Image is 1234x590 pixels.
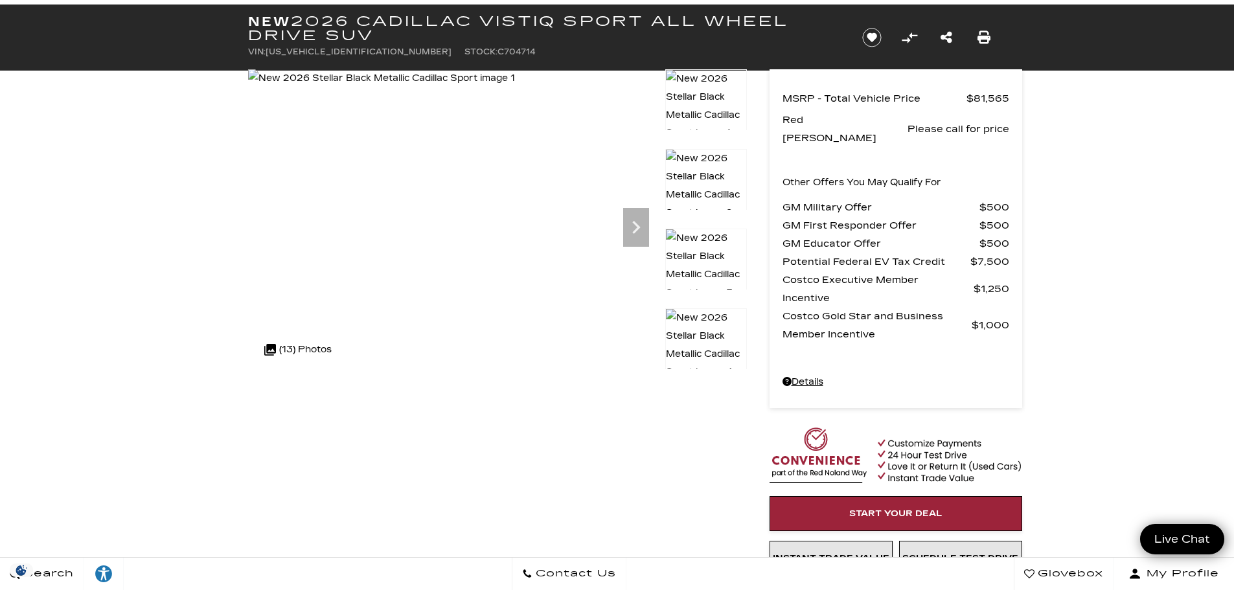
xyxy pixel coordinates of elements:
a: Details [783,373,1009,391]
span: $500 [979,216,1009,234]
a: Explore your accessibility options [84,558,124,590]
span: $500 [979,198,1009,216]
a: Contact Us [512,558,626,590]
span: Search [20,565,74,583]
span: Instant Trade Value [773,553,889,563]
span: C704714 [497,47,536,56]
a: Print this New 2026 Cadillac VISTIQ Sport All Wheel Drive SUV [977,28,990,47]
a: Red [PERSON_NAME] Please call for price [783,111,1009,147]
span: $7,500 [970,253,1009,271]
span: VIN: [248,47,266,56]
button: Compare Vehicle [900,28,919,47]
span: $1,250 [974,280,1009,298]
img: New 2026 Stellar Black Metallic Cadillac Sport image 3 [665,229,747,302]
img: New 2026 Stellar Black Metallic Cadillac Sport image 2 [665,149,747,223]
button: Save vehicle [858,27,886,48]
a: Glovebox [1014,558,1114,590]
a: Costco Gold Star and Business Member Incentive $1,000 [783,307,1009,343]
span: Please call for price [908,120,1009,138]
span: Potential Federal EV Tax Credit [783,253,970,271]
span: MSRP - Total Vehicle Price [783,89,966,108]
span: Glovebox [1034,565,1103,583]
a: Start Your Deal [770,496,1022,531]
section: Click to Open Cookie Consent Modal [6,563,36,577]
span: My Profile [1141,565,1219,583]
img: Opt-Out Icon [6,563,36,577]
div: (13) Photos [258,334,338,365]
a: MSRP - Total Vehicle Price $81,565 [783,89,1009,108]
a: Potential Federal EV Tax Credit $7,500 [783,253,1009,271]
span: Live Chat [1148,532,1217,547]
span: Start Your Deal [849,508,943,519]
span: Stock: [464,47,497,56]
span: GM First Responder Offer [783,216,979,234]
img: New 2026 Stellar Black Metallic Cadillac Sport image 1 [248,69,515,87]
a: Share this New 2026 Cadillac VISTIQ Sport All Wheel Drive SUV [941,28,952,47]
span: Costco Executive Member Incentive [783,271,974,307]
a: GM First Responder Offer $500 [783,216,1009,234]
span: Costco Gold Star and Business Member Incentive [783,307,972,343]
h1: 2026 Cadillac VISTIQ Sport All Wheel Drive SUV [248,14,841,43]
a: GM Educator Offer $500 [783,234,1009,253]
span: $81,565 [966,89,1009,108]
span: $1,000 [972,316,1009,334]
div: Explore your accessibility options [84,564,123,584]
a: Instant Trade Value [770,541,893,576]
span: Schedule Test Drive [902,553,1018,563]
p: Other Offers You May Qualify For [783,174,941,192]
span: [US_VEHICLE_IDENTIFICATION_NUMBER] [266,47,451,56]
a: Costco Executive Member Incentive $1,250 [783,271,1009,307]
div: Next [623,208,649,247]
a: Schedule Test Drive [899,541,1022,576]
span: Contact Us [532,565,616,583]
span: GM Military Offer [783,198,979,216]
span: Red [PERSON_NAME] [783,111,908,147]
strong: New [248,14,291,29]
span: $500 [979,234,1009,253]
img: New 2026 Stellar Black Metallic Cadillac Sport image 4 [665,308,747,382]
img: New 2026 Stellar Black Metallic Cadillac Sport image 1 [665,69,747,143]
a: Live Chat [1140,524,1224,554]
span: GM Educator Offer [783,234,979,253]
button: Open user profile menu [1114,558,1234,590]
a: GM Military Offer $500 [783,198,1009,216]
